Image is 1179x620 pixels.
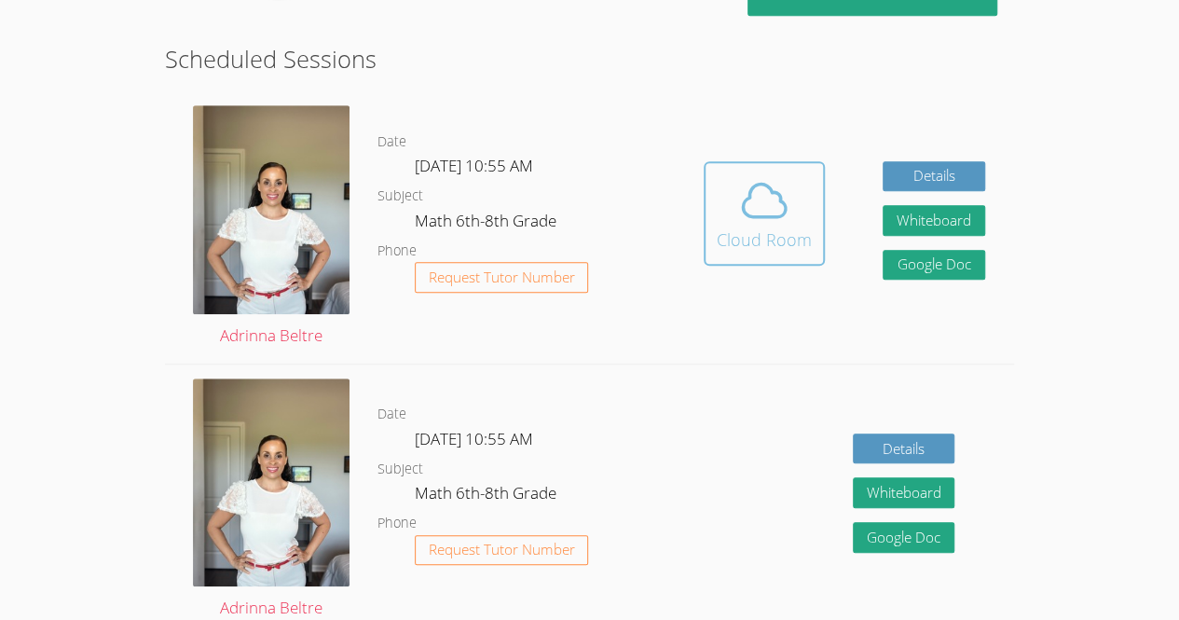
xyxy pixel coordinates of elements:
a: Details [853,434,955,464]
dt: Subject [377,185,423,208]
img: IMG_9685.jpeg [193,105,350,314]
a: Google Doc [883,250,985,281]
a: Details [883,161,985,192]
span: Request Tutor Number [429,270,575,284]
dt: Subject [377,458,423,481]
dt: Phone [377,240,417,263]
div: Cloud Room [717,227,812,253]
a: Google Doc [853,522,955,553]
span: Request Tutor Number [429,543,575,557]
button: Whiteboard [853,477,955,508]
img: IMG_9685.jpeg [193,379,350,587]
button: Whiteboard [883,205,985,236]
dt: Phone [377,512,417,535]
a: Adrinna Beltre [193,105,350,349]
dd: Math 6th-8th Grade [415,480,560,512]
span: [DATE] 10:55 AM [415,428,533,449]
button: Request Tutor Number [415,262,589,293]
dt: Date [377,131,406,154]
button: Cloud Room [704,161,825,266]
h2: Scheduled Sessions [165,41,1014,76]
dt: Date [377,403,406,426]
button: Request Tutor Number [415,535,589,566]
dd: Math 6th-8th Grade [415,208,560,240]
span: [DATE] 10:55 AM [415,155,533,176]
